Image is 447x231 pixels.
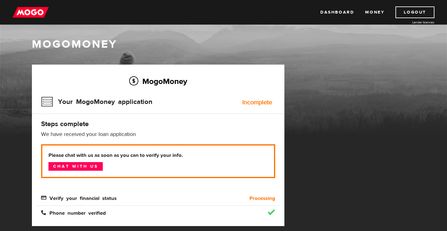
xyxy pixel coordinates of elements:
p: We have received your loan application [41,131,275,138]
iframe: LiveChat chat widget [324,88,447,231]
b: Please chat with us as soon as you can to verify your info. [48,152,268,159]
h3: Your MogoMoney application [41,94,152,110]
a: Lender licences [388,20,434,25]
h4: Steps complete [41,120,275,128]
img: mogo_logo-11ee424be714fa7cbb0f0f49df9e16ec.png [13,6,49,18]
a: Logout [395,6,434,18]
div: Incomplete [242,99,272,106]
a: Dashboard [320,6,354,18]
b: Processing [249,195,275,202]
span: Phone number verified [41,210,106,215]
a: Money [365,6,384,18]
span: Verify your financial status [41,195,117,200]
h2: MogoMoney [41,75,275,88]
h1: MogoMoney [32,38,415,51]
a: Chat with us [48,162,103,171]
